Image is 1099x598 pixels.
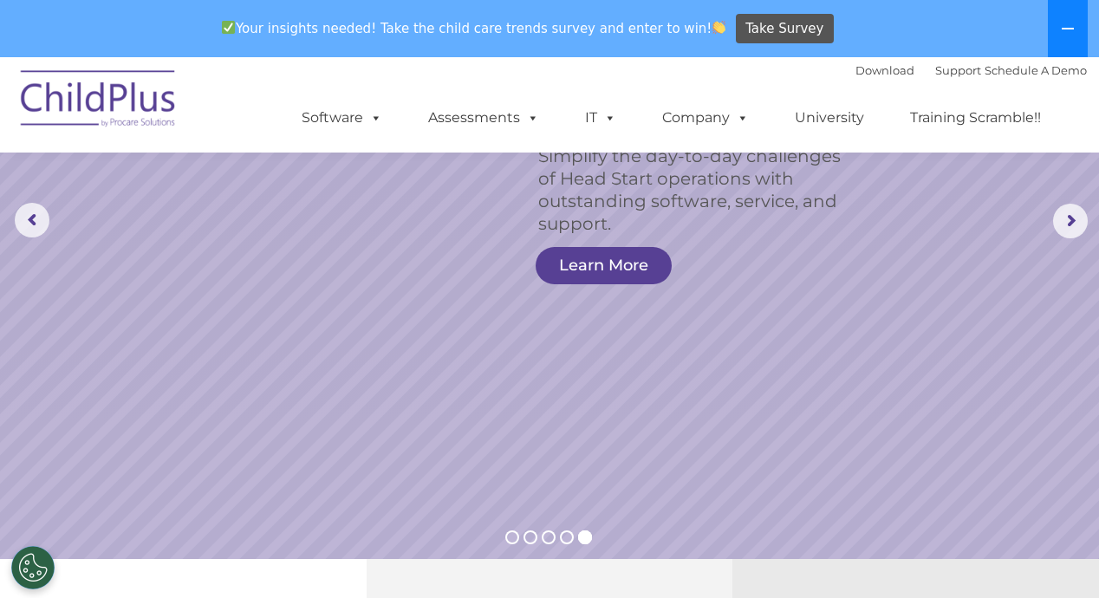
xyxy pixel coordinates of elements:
[985,63,1087,77] a: Schedule A Demo
[284,101,400,135] a: Software
[855,63,1087,77] font: |
[568,101,634,135] a: IT
[712,21,725,34] img: 👏
[241,114,294,127] span: Last name
[11,546,55,589] button: Cookies Settings
[745,14,823,44] span: Take Survey
[214,11,733,45] span: Your insights needed! Take the child care trends survey and enter to win!
[893,101,1058,135] a: Training Scramble!!
[777,101,881,135] a: University
[935,63,981,77] a: Support
[736,14,834,44] a: Take Survey
[855,63,914,77] a: Download
[241,185,315,198] span: Phone number
[411,101,556,135] a: Assessments
[645,101,766,135] a: Company
[538,145,860,235] rs-layer: Simplify the day-to-day challenges of Head Start operations with outstanding software, service, a...
[12,58,185,145] img: ChildPlus by Procare Solutions
[536,247,672,284] a: Learn More
[222,21,235,34] img: ✅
